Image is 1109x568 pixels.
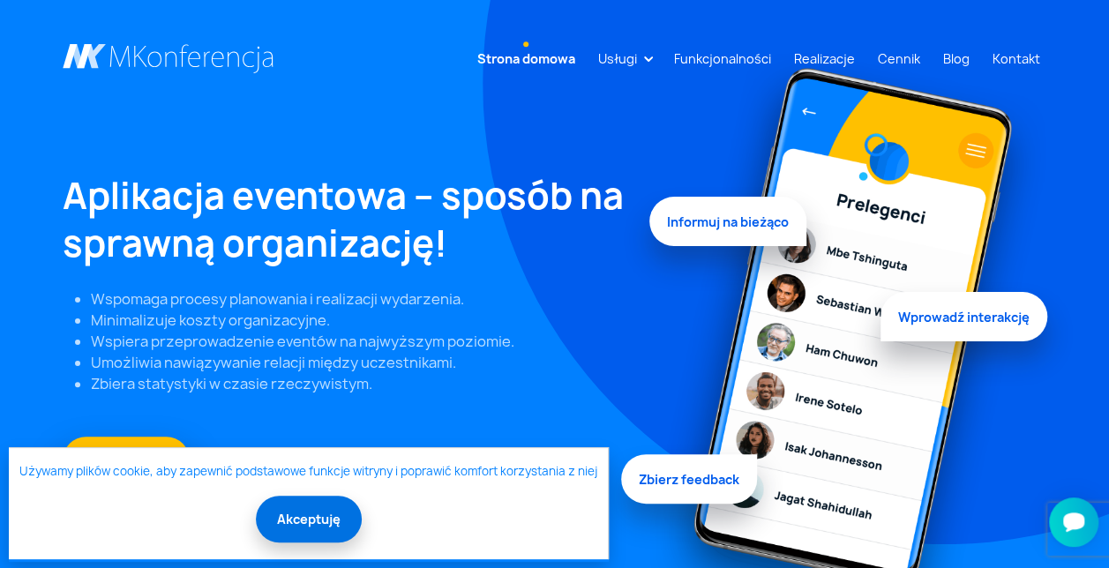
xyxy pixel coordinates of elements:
[19,463,597,481] a: Używamy plików cookie, aby zapewnić podstawowe funkcje witryny i poprawić komfort korzystania z niej
[91,288,628,310] li: Wspomaga procesy planowania i realizacji wydarzenia.
[985,42,1047,75] a: Kontakt
[91,331,628,352] li: Wspiera przeprowadzenie eventów na najwyższym poziomie.
[667,42,778,75] a: Funkcjonalności
[880,287,1047,336] span: Wprowadź interakcję
[63,437,190,483] a: Zamów DEMO
[91,310,628,331] li: Minimalizuje koszty organizacyjne.
[649,202,806,251] span: Informuj na bieżąco
[871,42,927,75] a: Cennik
[1049,497,1098,547] iframe: Smartsupp widget button
[63,172,628,267] h1: Aplikacja eventowa – sposób na sprawną organizację!
[787,42,862,75] a: Realizacje
[936,42,977,75] a: Blog
[256,496,362,542] button: Akceptuję
[91,352,628,373] li: Umożliwia nawiązywanie relacji między uczestnikami.
[470,42,582,75] a: Strona domowa
[91,373,628,394] li: Zbiera statystyki w czasie rzeczywistym.
[621,450,757,499] span: Zbierz feedback
[591,42,644,75] a: Usługi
